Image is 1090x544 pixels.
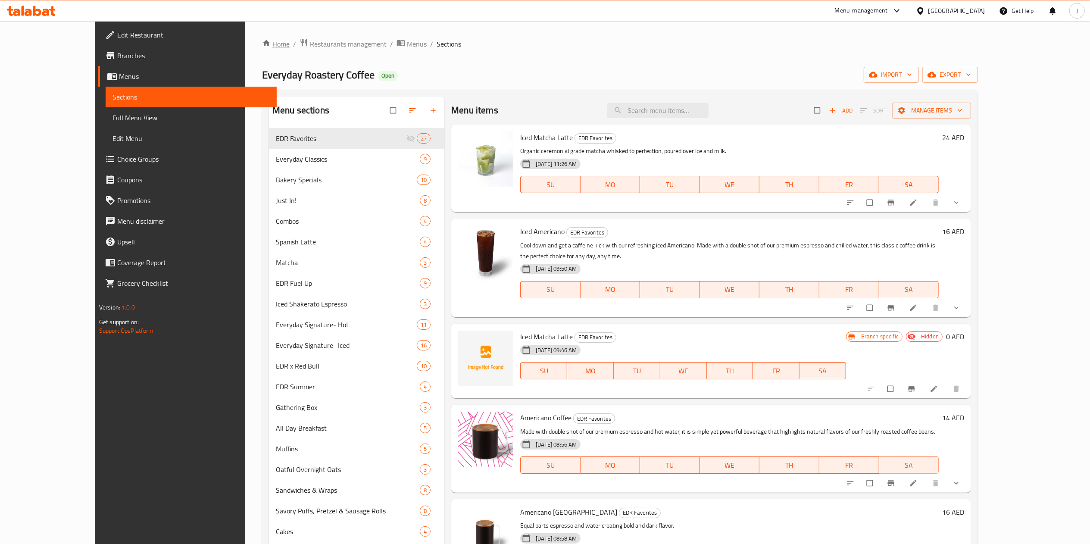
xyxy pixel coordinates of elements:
span: [DATE] 09:50 AM [532,265,580,273]
span: Americano [GEOGRAPHIC_DATA] [520,506,617,519]
span: TH [763,283,816,296]
span: Select to update [882,381,900,397]
a: Edit menu item [909,303,919,312]
h6: 16 AED [942,506,964,518]
span: Bakery Specials [276,175,417,185]
div: items [420,506,431,516]
h2: Menu sections [272,104,329,117]
span: Sandwiches & Wraps [276,485,420,495]
div: Combos4 [269,211,444,231]
div: All Day Breakfast [276,423,420,433]
div: Everyday Signature- Hot11 [269,314,444,335]
span: WE [703,459,756,472]
span: Muffins [276,444,420,454]
div: items [420,216,431,226]
a: Promotions [98,190,277,211]
div: items [420,278,431,288]
button: Branch-specific-item [881,474,902,493]
p: Cool down and get a caffeine kick with our refreshing iced Americano. Made with a double shot of ... [520,240,939,262]
a: Edit menu item [930,385,940,393]
a: Branches [98,45,277,66]
button: sort-choices [841,474,862,493]
div: Cakes4 [269,521,444,542]
button: TH [759,281,819,298]
span: Iced Matcha Latte [520,131,573,144]
div: Everyday Classics9 [269,149,444,169]
button: Add section [424,101,444,120]
a: Edit menu item [909,479,919,488]
span: Just In! [276,195,420,206]
span: Menu disclaimer [117,216,270,226]
span: 3 [420,466,430,474]
div: items [420,257,431,268]
span: Select all sections [385,102,403,119]
button: delete [947,379,968,398]
button: SA [800,362,846,379]
span: Add item [827,104,855,117]
a: Edit Restaurant [98,25,277,45]
div: items [420,485,431,495]
span: Everyday Roastery Coffee [262,65,375,84]
button: MO [567,362,614,379]
span: WE [703,283,756,296]
div: items [420,381,431,392]
span: Oatful Overnight Oats [276,464,420,475]
button: SA [879,456,939,474]
div: items [417,340,431,350]
span: Iced Shakerato Espresso [276,299,420,309]
nav: breadcrumb [262,38,978,50]
span: EDR Favorites [619,508,660,518]
button: WE [700,176,760,193]
button: show more [947,298,968,317]
span: EDR Favorites [574,414,615,424]
span: Branch specific [858,332,902,341]
span: Full Menu View [112,113,270,123]
div: EDR x Red Bull [276,361,417,371]
a: Coupons [98,169,277,190]
button: SA [879,176,939,193]
div: Muffins5 [269,438,444,459]
div: items [420,464,431,475]
span: Restaurants management [310,39,387,49]
span: 5 [420,424,430,432]
div: EDR Favorites [573,413,615,424]
button: SU [520,456,580,474]
span: Add [829,106,853,116]
span: 4 [420,528,430,536]
div: Everyday Signature- Hot [276,319,417,330]
div: Menu-management [835,6,888,16]
a: Restaurants management [300,38,387,50]
span: [DATE] 08:58 AM [532,535,580,543]
div: items [417,361,431,371]
a: Grocery Checklist [98,273,277,294]
a: Sections [106,87,277,107]
span: [DATE] 09:46 AM [532,346,580,354]
div: Matcha3 [269,252,444,273]
a: Choice Groups [98,149,277,169]
span: SU [524,459,577,472]
span: SU [524,178,577,191]
span: 4 [420,383,430,391]
span: Manage items [899,105,964,116]
span: 27 [417,134,430,143]
span: WE [664,365,703,377]
span: 5 [420,445,430,453]
button: WE [700,456,760,474]
span: SU [524,283,577,296]
span: Open [378,72,398,79]
span: Gathering Box [276,402,420,413]
button: sort-choices [841,193,862,212]
div: items [420,402,431,413]
svg: Show Choices [952,479,961,488]
a: Menu disclaimer [98,211,277,231]
a: Support.OpsPlatform [99,325,154,336]
div: Cakes [276,526,420,537]
a: Menus [98,66,277,87]
div: Everyday Signature- Iced [276,340,417,350]
input: search [607,103,709,118]
div: Savory Puffs, Pretzel & Sausage Rolls8 [269,500,444,521]
div: EDR Favorites [566,227,608,238]
button: import [864,67,919,83]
